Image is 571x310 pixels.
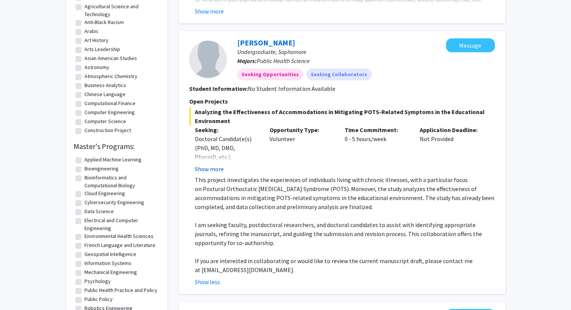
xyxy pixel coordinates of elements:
label: Arabic [84,27,99,35]
label: Data Science [84,208,114,215]
button: Show more [195,7,224,16]
label: Construction Project Management [84,126,158,142]
label: Mechanical Engineering [84,268,137,276]
label: Geospatial Intelligence [84,250,136,258]
span: If you are interested in collaborating or would like to review the current manuscript draft, plea... [195,257,473,274]
label: Environmental Health Sciences [84,232,154,240]
button: Message Kelley May [446,38,495,52]
span: Open Projects [189,98,228,105]
p: Seeking: [195,125,259,134]
span: This project investigates the experiences of individuals living with chronic illnesses, with a pa... [195,176,494,211]
div: 0 - 5 hours/week [339,125,414,173]
p: Opportunity Type: [270,125,333,134]
label: Psychology [84,277,111,285]
label: Atmospheric Chemistry [84,72,137,80]
button: Show less [195,277,220,286]
label: Chinese Language [84,90,125,98]
span: Undergraduate, Sophomore [237,48,306,56]
label: Cybersecurity Engineering [84,199,144,206]
label: Anti-Black Racism [84,18,124,26]
label: French Language and Literature [84,241,155,249]
div: Doctoral Candidate(s) (PhD, MD, DMD, PharmD, etc.), Postdoctoral Researcher(s) / Research Staff, ... [195,134,259,188]
label: Cloud Engineering [84,190,125,197]
label: Business Analytics [84,81,126,89]
label: Information Systems [84,259,131,267]
label: Electrical and Computer Engineering [84,217,158,232]
p: Time Commitment: [345,125,408,134]
label: Agricultural Science and Technology [84,3,158,18]
label: Bioinformatics and Computational Biology [84,174,158,190]
iframe: Chat [6,276,32,304]
label: Astronomy [84,63,109,71]
h2: Master's Programs: [74,142,160,151]
label: Computer Engineering [84,108,135,116]
button: Show more [195,164,224,173]
span: Public Health Science [257,57,310,65]
label: Bioengineering [84,165,119,173]
b: Majors: [237,57,257,65]
div: Volunteer [264,125,339,173]
span: No Student Information Available [248,85,335,92]
mat-chip: Seeking Collaborators [306,68,372,80]
span: Analyzing the Effectiveness of Accommodations in Mitigating POTS-Related Symptoms in the Educatio... [189,107,495,125]
mat-chip: Seeking Opportunities [237,68,303,80]
div: Not Provided [414,125,489,173]
label: Public Health Practice and Policy [84,286,157,294]
label: Applied Machine Learning [84,156,142,164]
label: Art History [84,36,108,44]
label: Public Policy [84,295,113,303]
b: Student Information: [189,85,248,92]
span: I am seeking faculty, postdoctoral researchers, and doctoral candidates to assist with identifyin... [195,221,482,247]
label: Asian American Studies [84,54,137,62]
a: [PERSON_NAME] [237,38,295,47]
label: Computer Science [84,117,126,125]
label: Arts Leadership [84,45,120,53]
label: Computational Finance [84,99,136,107]
p: Application Deadline: [420,125,484,134]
